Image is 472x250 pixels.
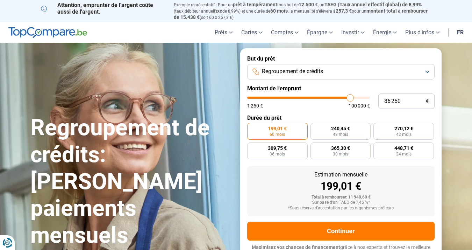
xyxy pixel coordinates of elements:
span: 24 mois [396,152,412,156]
a: Plus d'infos [401,22,444,43]
span: 12.500 € [299,2,318,7]
button: Regroupement de crédits [247,64,435,79]
p: Attention, emprunter de l'argent coûte aussi de l'argent. [41,2,165,15]
h1: Regroupement de crédits: [PERSON_NAME] paiements mensuels [30,114,232,249]
span: 1 250 € [247,103,263,108]
span: Maximisez vos chances de financement [252,244,340,250]
span: 240,45 € [331,126,350,131]
span: fixe [214,8,222,14]
span: 365,30 € [331,146,350,151]
span: 36 mois [270,152,285,156]
img: TopCompare [8,27,87,38]
span: montant total à rembourser de 15.438 € [174,8,428,20]
span: 270,12 € [394,126,413,131]
span: 448,71 € [394,146,413,151]
a: Énergie [369,22,401,43]
a: Prêts [210,22,237,43]
span: 60 mois [270,132,285,137]
a: Investir [337,22,369,43]
span: 42 mois [396,132,412,137]
div: *Sous réserve d'acceptation par les organismes prêteurs [253,206,429,211]
div: Sur base d'un TAEG de 7,45 %* [253,200,429,205]
p: Exemple représentatif : Pour un tous but de , un (taux débiteur annuel de 8,99%) et une durée de ... [174,2,431,20]
label: But du prêt [247,55,435,62]
label: Montant de l'emprunt [247,85,435,92]
a: Épargne [303,22,337,43]
span: 199,01 € [268,126,287,131]
label: Durée du prêt [247,114,435,121]
span: 257,3 € [336,8,352,14]
a: Comptes [267,22,303,43]
button: Continuer [247,222,435,241]
span: Regroupement de crédits [262,68,323,75]
span: 48 mois [333,132,348,137]
span: 309,75 € [268,146,287,151]
span: prêt à tempérament [233,2,277,7]
div: Estimation mensuelle [253,172,429,178]
span: 100 000 € [349,103,370,108]
span: 60 mois [270,8,288,14]
div: 199,01 € [253,181,429,192]
span: € [426,98,429,104]
span: TAEG (Taux annuel effectif global) de 8,99% [324,2,422,7]
a: fr [453,22,468,43]
span: 30 mois [333,152,348,156]
div: Total à rembourser: 11 940,60 € [253,195,429,200]
a: Cartes [237,22,267,43]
